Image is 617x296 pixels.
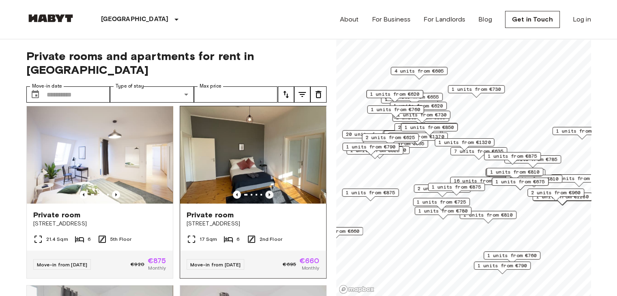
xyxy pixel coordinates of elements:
[236,236,240,243] span: 6
[418,207,468,214] span: 1 units from €780
[187,220,320,228] span: [STREET_ADDRESS]
[339,285,374,294] a: Mapbox logo
[116,83,144,90] label: Type of stay
[536,193,588,200] span: 1 units from €1280
[80,191,88,199] button: Previous image
[350,146,409,159] div: Map marker
[372,15,411,24] a: For Business
[33,210,81,220] span: Private room
[404,124,454,131] span: 1 units from €850
[310,86,327,103] button: tune
[488,152,537,160] span: 1 units from €875
[454,177,506,184] span: 16 units from €650
[392,114,449,126] div: Map marker
[394,123,451,136] div: Map marker
[346,146,403,159] div: Map marker
[101,15,169,24] p: [GEOGRAPHIC_DATA]
[346,189,395,196] span: 1 units from €875
[394,67,444,75] span: 4 units from €605
[487,252,537,259] span: 1 units from €760
[486,168,542,181] div: Map marker
[460,211,516,223] div: Map marker
[495,178,545,185] span: 1 units from €675
[365,134,415,141] span: 2 units from €625
[180,106,327,279] a: Marketing picture of unit DE-01-030-05HPrevious imagePrevious imagePrivate room[STREET_ADDRESS]17...
[387,131,437,138] span: 3 units from €655
[414,184,471,197] div: Map marker
[391,67,447,79] div: Map marker
[492,178,548,190] div: Map marker
[450,177,510,189] div: Map marker
[260,236,282,243] span: 2nd Floor
[353,146,406,154] span: 1 units from €1150
[451,86,501,93] span: 1 units from €730
[233,191,241,199] button: Previous image
[26,106,173,279] a: Marketing picture of unit DE-01-046-001-05HPrevious imagePrevious imagePrivate room[STREET_ADDRES...
[450,147,507,160] div: Map marker
[484,152,541,165] div: Map marker
[390,102,447,114] div: Map marker
[434,138,494,151] div: Map marker
[474,262,531,274] div: Map marker
[342,143,399,155] div: Map marker
[401,123,458,136] div: Map marker
[417,185,467,192] span: 2 units from €865
[306,227,363,240] div: Map marker
[505,175,562,187] div: Map marker
[552,127,612,139] div: Map marker
[362,133,419,146] div: Map marker
[393,102,443,109] span: 1 units from €620
[527,189,584,201] div: Map marker
[504,155,561,168] div: Map marker
[346,131,398,138] span: 20 units from €655
[180,106,326,204] img: Marketing picture of unit DE-01-030-05H
[187,210,234,220] span: Private room
[389,93,439,101] span: 2 units from €655
[131,261,144,268] span: €920
[554,175,604,182] span: 5 units from €645
[428,183,485,195] div: Map marker
[401,123,458,135] div: Map marker
[370,90,419,98] span: 1 units from €620
[488,169,545,182] div: Map marker
[477,262,527,269] span: 1 units from €790
[200,83,221,90] label: Max price
[531,189,580,196] span: 2 units from €960
[283,261,296,268] span: €695
[556,127,608,135] span: 1 units from €1100
[46,236,68,243] span: 21.4 Sqm
[367,105,424,118] div: Map marker
[346,143,396,150] span: 1 units from €790
[484,251,540,264] div: Map marker
[393,111,450,123] div: Map marker
[448,85,505,98] div: Map marker
[388,133,447,145] div: Map marker
[148,264,166,272] span: Monthly
[301,264,319,272] span: Monthly
[397,111,447,118] span: 1 units from €730
[438,139,490,146] span: 1 units from €1320
[88,236,91,243] span: 6
[112,191,120,199] button: Previous image
[342,189,399,201] div: Map marker
[413,198,470,210] div: Map marker
[463,211,513,219] span: 1 units from €810
[417,198,466,206] span: 1 units from €725
[148,257,166,264] span: €875
[350,147,400,154] span: 1 units from €825
[432,183,481,191] span: 1 units from €875
[424,15,465,24] a: For Landlords
[398,124,447,131] span: 2 units from €655
[550,174,607,187] div: Map marker
[386,93,443,105] div: Map marker
[26,49,327,77] span: Private rooms and apartments for rent in [GEOGRAPHIC_DATA]
[310,227,359,235] span: 1 units from €660
[391,133,444,140] span: 1 units from €1370
[265,191,273,199] button: Previous image
[371,106,420,113] span: 1 units from €760
[573,15,591,24] a: Log in
[278,86,294,103] button: tune
[454,148,503,155] span: 7 units from €635
[340,15,359,24] a: About
[509,175,559,182] span: 1 units from €810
